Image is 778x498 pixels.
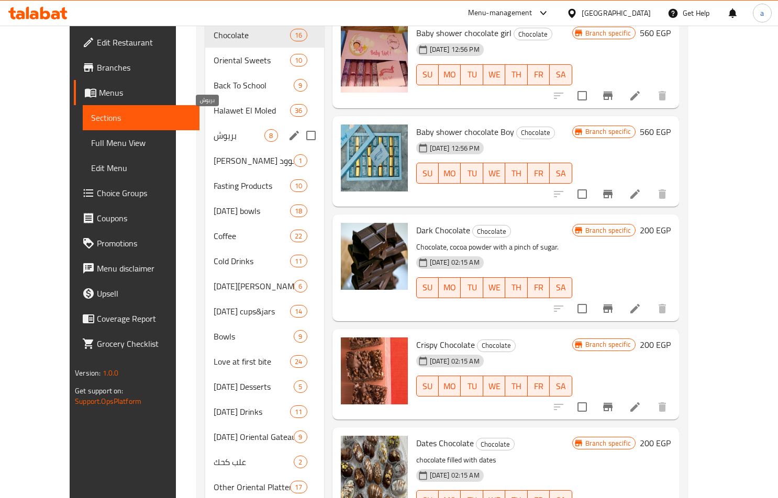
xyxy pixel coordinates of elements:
a: Full Menu View [83,130,199,155]
span: Edit Menu [91,162,191,174]
div: items [294,154,307,167]
div: Back To School [214,79,294,92]
div: Ramadan Drinks [214,405,290,418]
button: Branch-specific-item [595,394,620,420]
span: 14 [291,307,306,316]
span: Version: [75,366,101,380]
p: chocolate filled with dates [416,454,572,467]
div: Fasting Products10 [205,173,324,198]
span: Branches [97,61,191,74]
span: TH [509,280,523,295]
a: Coverage Report [74,306,199,331]
div: Chocolate [516,127,555,139]
span: Menus [99,86,191,99]
div: بريوش8edit [205,123,324,148]
span: Branch specific [581,127,635,137]
div: [DATE] Desserts5 [205,374,324,399]
button: TH [505,64,527,85]
div: [DATE][PERSON_NAME]6 [205,274,324,299]
div: Halawet El Moled36 [205,98,324,123]
span: Fasting Products [214,179,290,192]
span: Coupons [97,212,191,224]
a: Grocery Checklist [74,331,199,356]
div: Chocolate [514,28,552,40]
div: items [294,380,307,393]
button: FR [528,64,550,85]
div: items [294,456,307,468]
span: Select to update [571,85,593,107]
button: delete [650,394,675,420]
div: items [290,355,307,368]
a: Edit menu item [629,302,641,315]
button: MO [439,376,461,397]
span: 24 [291,357,306,367]
img: Baby shower chocolate Boy [341,124,408,191]
span: FR [532,166,546,181]
button: MO [439,163,461,184]
span: WE [487,166,501,181]
div: Coffee22 [205,223,324,248]
span: Oriental Sweets [214,54,290,66]
span: Other Oriental Platters [214,481,290,493]
span: MO [443,166,457,181]
a: Sections [83,105,199,130]
span: 11 [291,407,306,417]
h6: 560 EGP [640,124,671,139]
h6: 200 EGP [640,223,671,237]
span: 1 [294,156,306,166]
a: Edit menu item [629,188,641,200]
a: Choice Groups [74,180,199,206]
span: [DATE] 02:15 AM [426,470,484,480]
div: علب كحك2 [205,449,324,474]
div: items [294,431,307,443]
div: علب كحك [214,456,294,468]
span: SU [421,379,435,394]
span: 9 [294,432,306,442]
span: 6 [294,281,306,291]
a: Edit Restaurant [74,30,199,55]
div: items [290,54,307,66]
button: TU [461,376,483,397]
div: items [290,255,307,267]
span: 8 [265,131,277,141]
span: [DATE] 12:56 PM [426,143,484,153]
button: SA [550,64,572,85]
span: SA [554,379,568,394]
a: Edit menu item [629,89,641,102]
img: Dark Chocolate [341,223,408,290]
div: [PERSON_NAME] سي فوود1 [205,148,324,173]
span: Baby shower chocolate girl [416,25,512,41]
span: [DATE] Desserts [214,380,294,393]
button: SU [416,64,439,85]
span: Dates Chocolate [416,435,474,451]
span: MO [443,379,457,394]
button: Branch-specific-item [595,182,620,207]
button: SA [550,277,572,298]
h6: 200 EGP [640,436,671,450]
span: 10 [291,181,306,191]
button: edit [286,128,302,143]
div: items [290,481,307,493]
span: MO [443,280,457,295]
a: Coupons [74,206,199,231]
span: TU [465,379,479,394]
span: Baby shower chocolate Boy [416,124,514,140]
span: [DATE] 02:15 AM [426,257,484,267]
div: Menu-management [468,7,532,19]
span: 9 [294,332,306,342]
span: 2 [294,457,306,467]
span: Branch specific [581,339,635,349]
span: TU [465,280,479,295]
span: Coverage Report [97,312,191,325]
span: بريوش [214,129,264,142]
div: items [290,230,307,242]
div: Ramadan bowls [214,205,290,217]
button: SU [416,277,439,298]
button: SA [550,376,572,397]
span: [DATE] bowls [214,205,290,217]
div: Ramadan Oriental Gateau [214,431,294,443]
span: Chocolate [517,127,554,139]
span: SA [554,280,568,295]
div: items [290,405,307,418]
div: items [290,205,307,217]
